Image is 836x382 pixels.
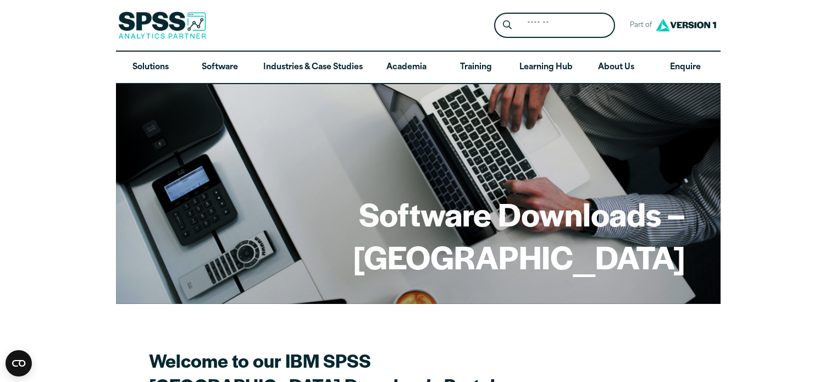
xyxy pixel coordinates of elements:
a: Solutions [116,52,185,84]
span: Part of [624,18,653,34]
a: About Us [582,52,651,84]
h1: Software Downloads – [GEOGRAPHIC_DATA] [151,192,685,278]
a: Software [185,52,254,84]
a: Academia [372,52,441,84]
button: Open CMP widget [5,350,32,377]
img: SPSS Analytics Partner [118,12,206,39]
nav: Desktop version of site main menu [116,52,721,84]
a: Industries & Case Studies [254,52,372,84]
img: Version1 Logo [653,15,719,35]
a: Learning Hub [511,52,582,84]
svg: Search magnifying glass icon [503,20,512,30]
button: Search magnifying glass icon [497,15,517,36]
a: Training [441,52,510,84]
a: Enquire [651,52,720,84]
form: Site Header Search Form [494,13,615,38]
